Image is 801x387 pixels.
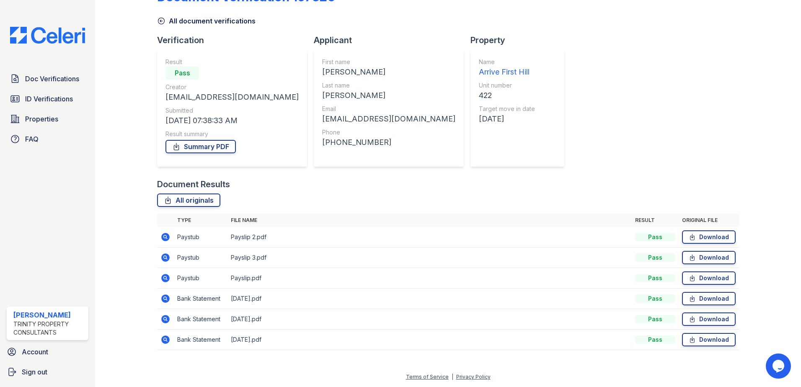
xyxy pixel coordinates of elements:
div: [PHONE_NUMBER] [322,137,455,148]
div: 422 [479,90,535,101]
div: | [452,374,453,380]
a: Download [682,271,736,285]
div: [EMAIL_ADDRESS][DOMAIN_NAME] [165,91,299,103]
th: Result [632,214,679,227]
span: Properties [25,114,58,124]
td: Payslip.pdf [227,268,632,289]
div: [PERSON_NAME] [322,66,455,78]
div: [PERSON_NAME] [322,90,455,101]
div: [DATE] 07:38:33 AM [165,115,299,126]
td: Bank Statement [174,330,227,350]
div: First name [322,58,455,66]
a: Properties [7,111,88,127]
img: CE_Logo_Blue-a8612792a0a2168367f1c8372b55b34899dd931a85d93a1a3d3e32e68fde9ad4.png [3,27,92,44]
span: Doc Verifications [25,74,79,84]
div: Submitted [165,106,299,115]
a: ID Verifications [7,90,88,107]
td: Bank Statement [174,309,227,330]
a: Account [3,343,92,360]
a: Doc Verifications [7,70,88,87]
a: Sign out [3,364,92,380]
a: Name Arrive First Hill [479,58,535,78]
td: Paystub [174,268,227,289]
span: Account [22,347,48,357]
div: Creator [165,83,299,91]
th: Type [174,214,227,227]
span: ID Verifications [25,94,73,104]
a: Privacy Policy [456,374,491,380]
div: Last name [322,81,455,90]
th: Original file [679,214,739,227]
div: Pass [165,66,199,80]
a: Download [682,312,736,326]
iframe: chat widget [766,353,793,379]
div: Pass [635,335,675,344]
div: Trinity Property Consultants [13,320,85,337]
div: Arrive First Hill [479,66,535,78]
div: Pass [635,253,675,262]
a: Download [682,333,736,346]
span: Sign out [22,367,47,377]
a: Terms of Service [406,374,449,380]
a: Download [682,251,736,264]
th: File name [227,214,632,227]
td: [DATE].pdf [227,330,632,350]
div: Pass [635,274,675,282]
div: Unit number [479,81,535,90]
div: Verification [157,34,314,46]
div: Pass [635,233,675,241]
a: Summary PDF [165,140,236,153]
a: Download [682,230,736,244]
div: Target move in date [479,105,535,113]
div: Result [165,58,299,66]
td: Payslip 3.pdf [227,248,632,268]
div: [EMAIL_ADDRESS][DOMAIN_NAME] [322,113,455,125]
div: Phone [322,128,455,137]
div: Result summary [165,130,299,138]
div: [DATE] [479,113,535,125]
td: Bank Statement [174,289,227,309]
td: [DATE].pdf [227,289,632,309]
a: All originals [157,193,220,207]
div: Applicant [314,34,470,46]
span: FAQ [25,134,39,144]
div: Pass [635,294,675,303]
div: Property [470,34,571,46]
div: Pass [635,315,675,323]
td: Paystub [174,248,227,268]
td: Paystub [174,227,227,248]
div: Name [479,58,535,66]
a: Download [682,292,736,305]
a: FAQ [7,131,88,147]
div: [PERSON_NAME] [13,310,85,320]
td: [DATE].pdf [227,309,632,330]
a: All document verifications [157,16,256,26]
div: Document Results [157,178,230,190]
td: Payslip 2.pdf [227,227,632,248]
div: Email [322,105,455,113]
